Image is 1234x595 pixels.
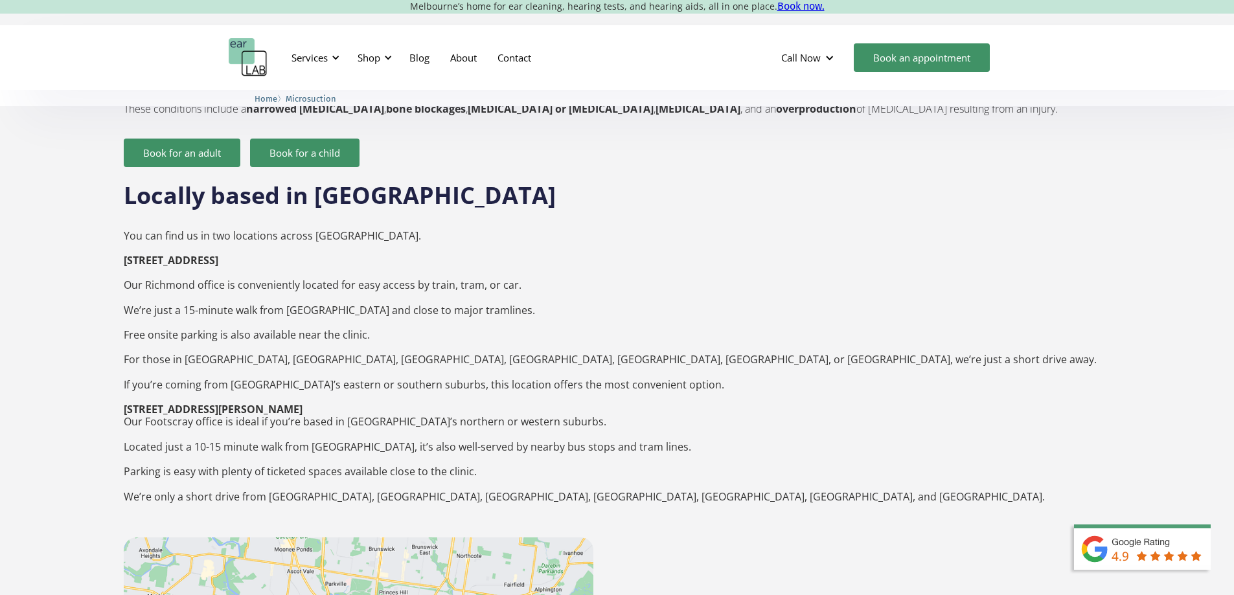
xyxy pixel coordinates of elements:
[124,253,218,267] strong: [STREET_ADDRESS] ‍
[229,38,268,77] a: home
[440,39,487,76] a: About
[255,94,277,104] span: Home
[124,167,1111,211] h2: Locally based in [GEOGRAPHIC_DATA]
[255,92,286,106] li: 〉
[286,94,336,104] span: Microsuction
[124,139,240,167] a: Book for an adult
[291,51,328,64] div: Services
[250,139,360,167] a: Book for a child
[487,39,542,76] a: Contact
[284,38,343,77] div: Services
[124,217,1111,528] p: You can find us in two locations across [GEOGRAPHIC_DATA]. Our Richmond office is conveniently lo...
[124,78,1111,116] p: Some individuals than can be naturally removed, which can occur due to various health conditions....
[286,92,336,104] a: Microsuction
[350,38,396,77] div: Shop
[124,402,303,416] strong: [STREET_ADDRESS][PERSON_NAME]
[771,38,847,77] div: Call Now
[399,39,440,76] a: Blog
[781,51,821,64] div: Call Now
[358,51,380,64] div: Shop
[255,92,277,104] a: Home
[854,43,990,72] a: Book an appointment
